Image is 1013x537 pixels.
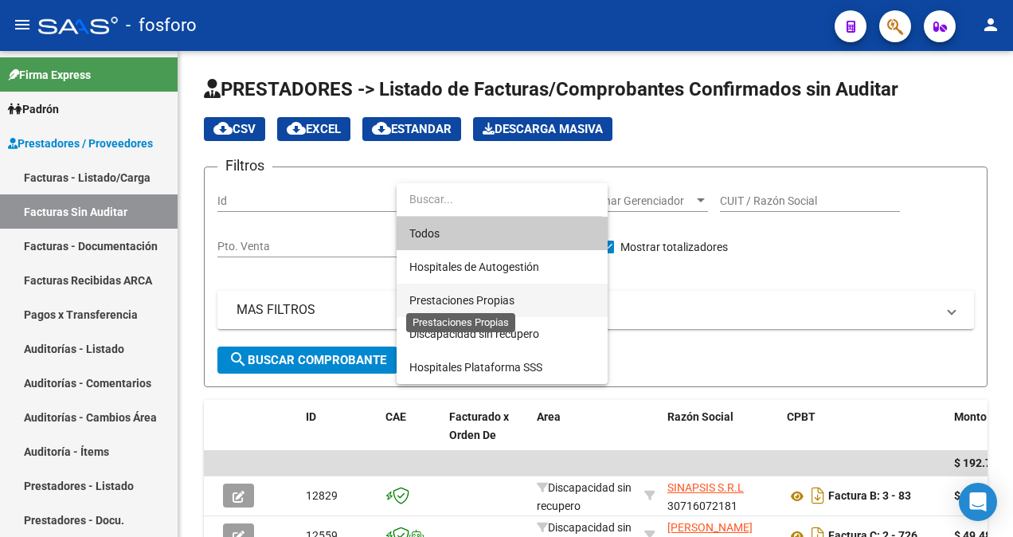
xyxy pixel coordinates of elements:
[409,294,514,307] span: Prestaciones Propias
[409,327,539,340] span: Discapacidad sin recupero
[409,217,595,250] span: Todos
[409,261,539,273] span: Hospitales de Autogestión
[959,483,997,521] div: Open Intercom Messenger
[409,361,542,374] span: Hospitales Plataforma SSS
[397,182,602,216] input: dropdown search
